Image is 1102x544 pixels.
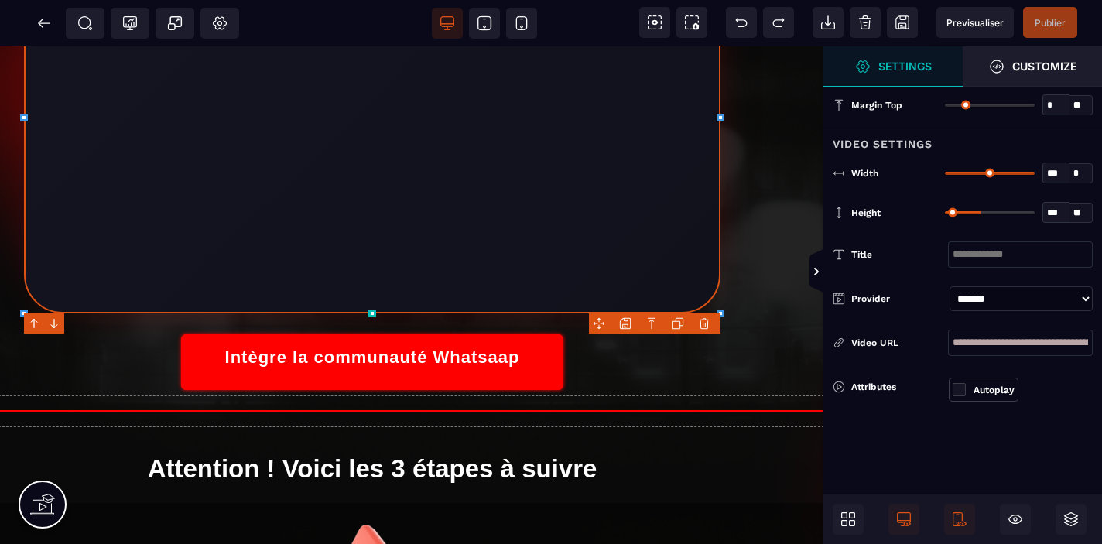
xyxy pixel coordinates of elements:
[888,504,919,535] span: Desktop Only
[944,504,975,535] span: Mobile Only
[639,7,670,38] span: View components
[122,15,138,31] span: Tracking
[167,15,183,31] span: Popup
[936,7,1014,38] span: Preview
[833,378,949,396] div: Attributes
[823,125,1102,153] div: Video Settings
[1000,504,1031,535] span: Hide/Show Block
[851,207,881,219] span: Height
[851,99,902,111] span: Margin Top
[823,46,963,87] span: Settings
[946,17,1004,29] span: Previsualiser
[181,288,563,344] button: Intègre la communauté Whatsaap
[851,335,948,351] div: Video URL
[1012,60,1076,72] strong: Customize
[974,382,1015,398] div: Autoplay
[963,46,1102,87] span: Open Style Manager
[851,247,948,262] div: Title
[1056,504,1087,535] span: Open Layers
[833,504,864,535] span: Open Blocks
[851,167,878,180] span: Width
[676,7,707,38] span: Screenshot
[851,291,943,306] div: Provider
[878,60,932,72] strong: Settings
[77,15,93,31] span: SEO
[212,15,228,31] span: Setting Body
[1035,17,1066,29] span: Publier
